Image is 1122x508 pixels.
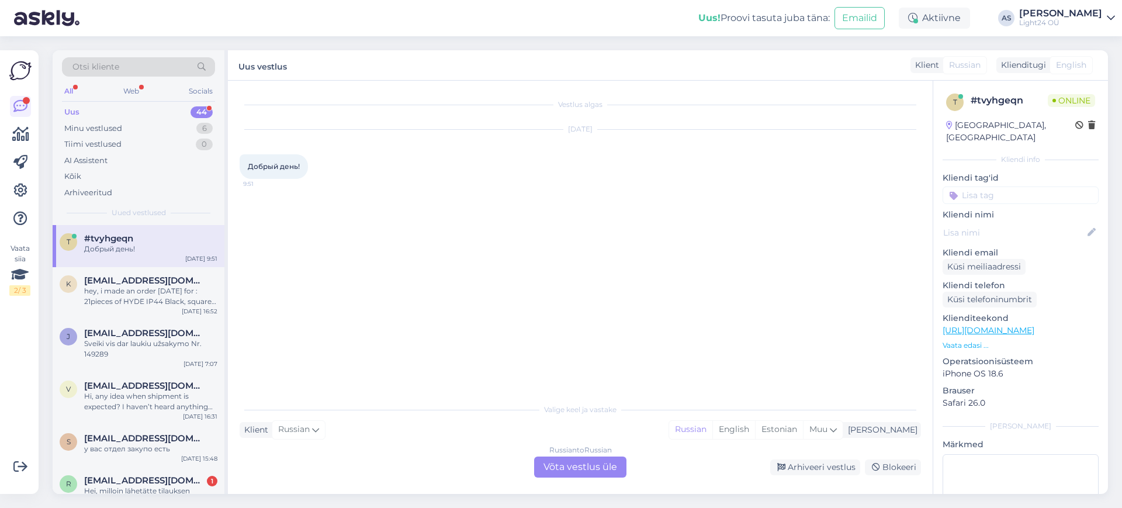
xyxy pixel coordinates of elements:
[240,405,921,415] div: Valige keel ja vastake
[278,423,310,436] span: Russian
[1056,59,1086,71] span: English
[183,412,217,421] div: [DATE] 16:31
[66,479,71,488] span: r
[67,332,70,341] span: j
[698,11,830,25] div: Proovi tasuta juba täna:
[549,445,612,455] div: Russian to Russian
[9,60,32,82] img: Askly Logo
[64,171,81,182] div: Kõik
[1048,94,1095,107] span: Online
[207,476,217,486] div: 1
[67,437,71,446] span: s
[953,98,957,106] span: t
[534,457,626,478] div: Võta vestlus üle
[943,340,1099,351] p: Vaata edasi ...
[946,119,1075,144] div: [GEOGRAPHIC_DATA], [GEOGRAPHIC_DATA]
[72,61,119,73] span: Otsi kliente
[181,454,217,463] div: [DATE] 15:48
[240,424,268,436] div: Klient
[84,391,217,412] div: Hi, any idea when shipment is expected? I haven’t heard anything yet. Commande n°149638] ([DATE])...
[84,433,206,444] span: shahzoda@ovivoelektrik.com.tr
[64,123,122,134] div: Minu vestlused
[943,312,1099,324] p: Klienditeekond
[943,438,1099,451] p: Märkmed
[240,124,921,134] div: [DATE]
[243,179,287,188] span: 9:51
[755,421,803,438] div: Estonian
[943,292,1037,307] div: Küsi telefoninumbrit
[865,459,921,475] div: Blokeeri
[191,106,213,118] div: 44
[669,421,712,438] div: Russian
[943,421,1099,431] div: [PERSON_NAME]
[84,244,217,254] div: Добрый день!
[186,84,215,99] div: Socials
[971,94,1048,108] div: # tvyhgeqn
[62,84,75,99] div: All
[84,338,217,360] div: Sveiki vis dar laukiu užsakymo Nr. 149289
[67,237,71,246] span: t
[84,486,217,507] div: Hei, milloin lähetätte tilauksen #149315?Tilaus on vahvistettu [DATE].
[9,243,30,296] div: Vaata siia
[943,186,1099,204] input: Lisa tag
[84,275,206,286] span: kuninkaantie752@gmail.com
[996,59,1046,71] div: Klienditugi
[834,7,885,29] button: Emailid
[943,385,1099,397] p: Brauser
[112,208,166,218] span: Uued vestlused
[943,368,1099,380] p: iPhone OS 18.6
[698,12,721,23] b: Uus!
[84,381,206,391] span: vanheiningenruud@gmail.com
[943,172,1099,184] p: Kliendi tag'id
[949,59,981,71] span: Russian
[943,247,1099,259] p: Kliendi email
[182,307,217,316] div: [DATE] 16:52
[121,84,141,99] div: Web
[196,123,213,134] div: 6
[9,285,30,296] div: 2 / 3
[809,424,827,434] span: Muu
[66,279,71,288] span: k
[196,139,213,150] div: 0
[1019,9,1115,27] a: [PERSON_NAME]Light24 OÜ
[712,421,755,438] div: English
[943,279,1099,292] p: Kliendi telefon
[943,259,1026,275] div: Küsi meiliaadressi
[66,385,71,393] span: v
[240,99,921,110] div: Vestlus algas
[248,162,300,171] span: Добрый день!
[185,254,217,263] div: [DATE] 9:51
[943,226,1085,239] input: Lisa nimi
[770,459,860,475] div: Arhiveeri vestlus
[64,139,122,150] div: Tiimi vestlused
[84,328,206,338] span: justmisius@gmail.com
[998,10,1014,26] div: AS
[84,233,133,244] span: #tvyhgeqn
[64,106,79,118] div: Uus
[899,8,970,29] div: Aktiivne
[1019,9,1102,18] div: [PERSON_NAME]
[943,397,1099,409] p: Safari 26.0
[84,286,217,307] div: hey, i made an order [DATE] for : 21pieces of HYDE IP44 Black, square lamps We opened the package...
[943,154,1099,165] div: Kliendi info
[238,57,287,73] label: Uus vestlus
[943,209,1099,221] p: Kliendi nimi
[64,187,112,199] div: Arhiveeritud
[84,444,217,454] div: у вас отдел закупо есть
[910,59,939,71] div: Klient
[943,355,1099,368] p: Operatsioonisüsteem
[183,360,217,368] div: [DATE] 7:07
[84,475,206,486] span: ritvaleinonen@hotmail.com
[943,325,1034,336] a: [URL][DOMAIN_NAME]
[1019,18,1102,27] div: Light24 OÜ
[843,424,917,436] div: [PERSON_NAME]
[64,155,108,167] div: AI Assistent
